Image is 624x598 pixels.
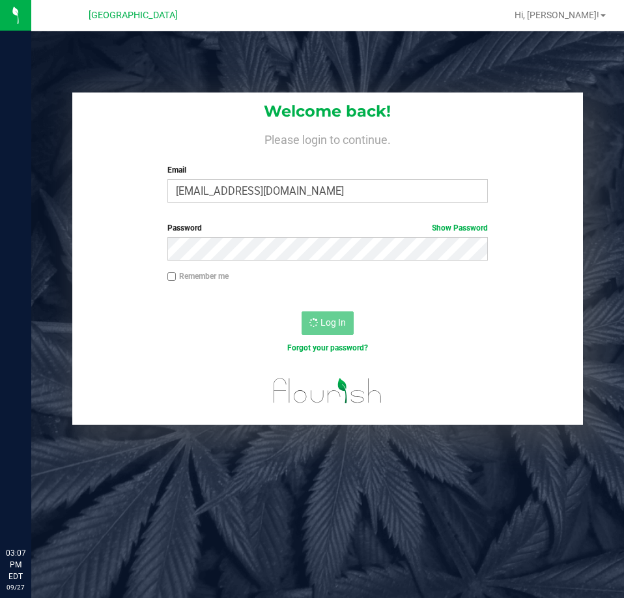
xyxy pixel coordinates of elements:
h1: Welcome back! [72,103,582,120]
a: Forgot your password? [287,343,368,352]
label: Email [167,164,488,176]
span: Password [167,223,202,233]
button: Log In [302,311,354,335]
p: 03:07 PM EDT [6,547,25,582]
input: Remember me [167,272,177,281]
span: Hi, [PERSON_NAME]! [515,10,599,20]
img: flourish_logo.svg [264,367,391,414]
label: Remember me [167,270,229,282]
p: 09/27 [6,582,25,592]
h4: Please login to continue. [72,130,582,146]
a: Show Password [432,223,488,233]
span: Log In [320,317,346,328]
span: [GEOGRAPHIC_DATA] [89,10,178,21]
